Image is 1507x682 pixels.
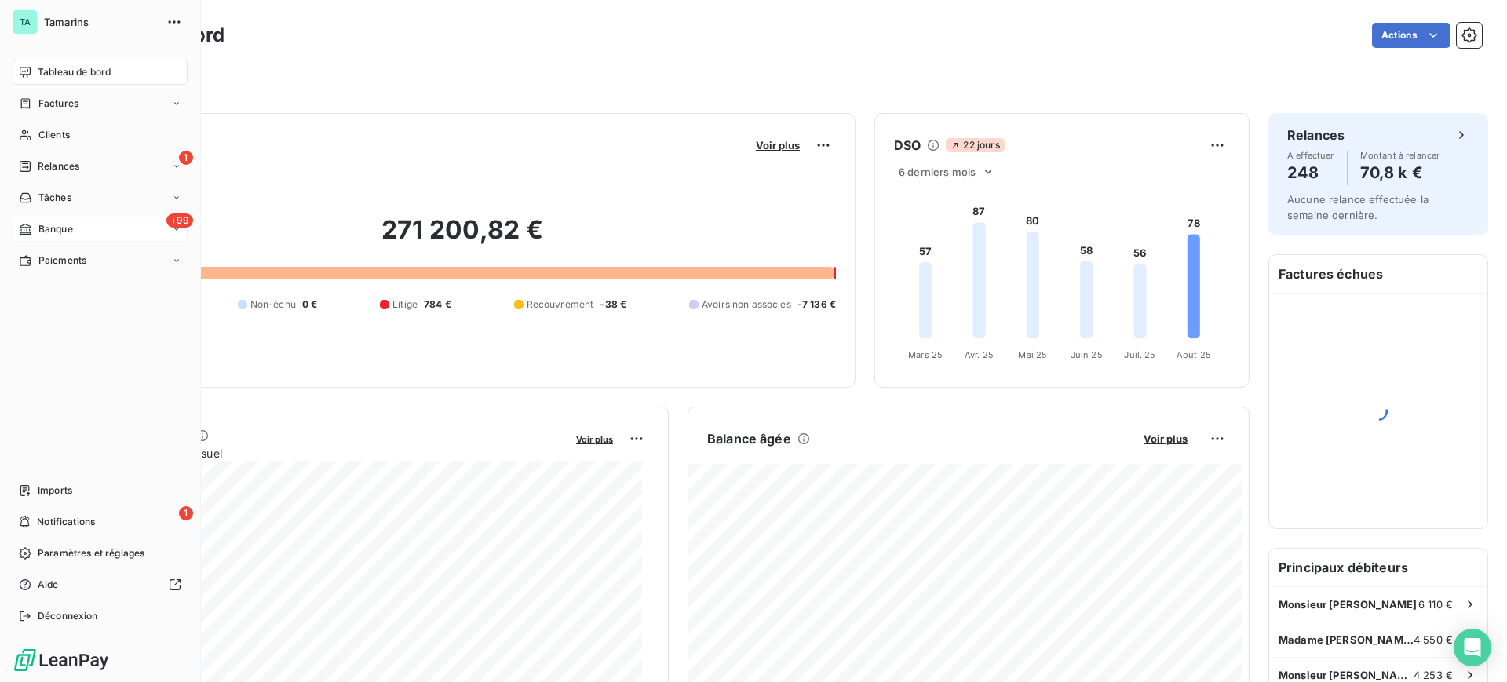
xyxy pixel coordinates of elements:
[751,138,805,152] button: Voir plus
[13,572,188,597] a: Aide
[13,217,188,242] a: +99Banque
[424,297,451,312] span: 784 €
[38,128,70,142] span: Clients
[1018,349,1047,360] tspan: Mai 25
[576,434,613,445] span: Voir plus
[1418,598,1453,611] span: 6 110 €
[1124,349,1155,360] tspan: Juil. 25
[13,91,188,116] a: Factures
[38,546,144,560] span: Paramètres et réglages
[13,647,110,673] img: Logo LeanPay
[965,349,994,360] tspan: Avr. 25
[1287,193,1429,221] span: Aucune relance effectuée la semaine dernière.
[13,154,188,179] a: 1Relances
[946,138,1004,152] span: 22 jours
[1279,633,1414,646] span: Madame [PERSON_NAME]
[166,213,193,228] span: +99
[38,253,86,268] span: Paiements
[13,9,38,35] div: TA
[1454,629,1491,666] div: Open Intercom Messenger
[38,578,59,592] span: Aide
[38,97,78,111] span: Factures
[38,222,73,236] span: Banque
[89,214,836,261] h2: 271 200,82 €
[600,297,626,312] span: -38 €
[1279,598,1417,611] span: Monsieur [PERSON_NAME]
[571,432,618,446] button: Voir plus
[1144,432,1188,445] span: Voir plus
[1287,160,1334,185] h4: 248
[13,478,188,503] a: Imports
[797,297,836,312] span: -7 136 €
[1177,349,1211,360] tspan: Août 25
[13,248,188,273] a: Paiements
[38,483,72,498] span: Imports
[37,515,95,529] span: Notifications
[13,60,188,85] a: Tableau de bord
[527,297,594,312] span: Recouvrement
[38,65,111,79] span: Tableau de bord
[13,122,188,148] a: Clients
[908,349,943,360] tspan: Mars 25
[1287,151,1334,160] span: À effectuer
[13,541,188,566] a: Paramètres et réglages
[392,297,418,312] span: Litige
[1269,549,1487,586] h6: Principaux débiteurs
[1139,432,1192,446] button: Voir plus
[302,297,317,312] span: 0 €
[38,159,79,173] span: Relances
[1279,669,1414,681] span: Monsieur [PERSON_NAME] [PERSON_NAME]
[89,445,565,461] span: Chiffre d'affaires mensuel
[1071,349,1103,360] tspan: Juin 25
[702,297,791,312] span: Avoirs non associés
[894,136,921,155] h6: DSO
[250,297,296,312] span: Non-échu
[899,166,976,178] span: 6 derniers mois
[1360,151,1440,160] span: Montant à relancer
[179,506,193,520] span: 1
[44,16,157,28] span: Tamarins
[13,185,188,210] a: Tâches
[38,609,98,623] span: Déconnexion
[38,191,71,205] span: Tâches
[1360,160,1440,185] h4: 70,8 k €
[707,429,791,448] h6: Balance âgée
[1269,255,1487,293] h6: Factures échues
[756,139,800,151] span: Voir plus
[1414,669,1453,681] span: 4 253 €
[1287,126,1345,144] h6: Relances
[1372,23,1450,48] button: Actions
[179,151,193,165] span: 1
[1414,633,1453,646] span: 4 550 €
